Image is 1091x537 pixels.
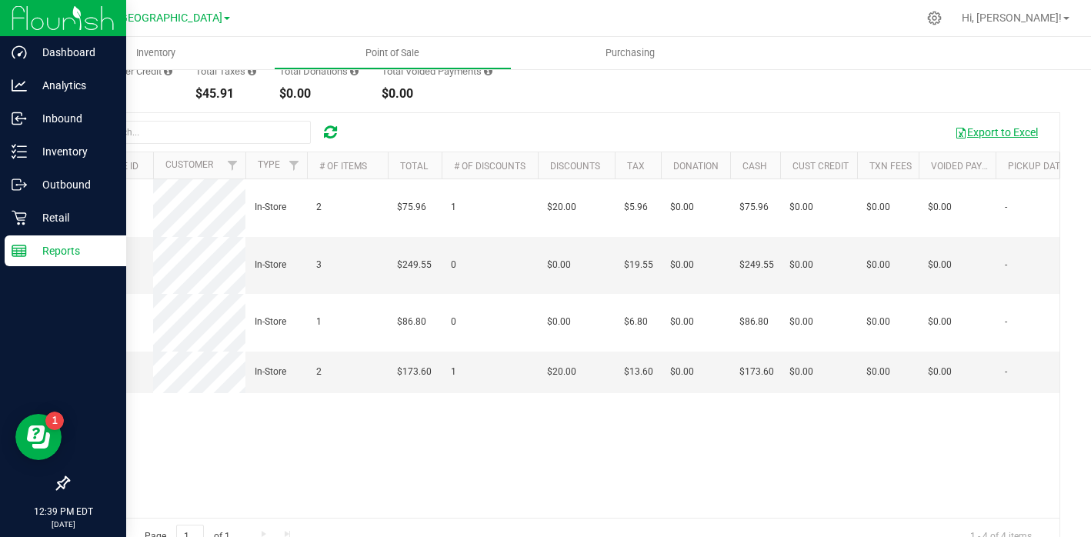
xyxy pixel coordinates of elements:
[27,242,119,260] p: Reports
[866,258,890,272] span: $0.00
[85,12,222,25] span: PSE.8-[GEOGRAPHIC_DATA]
[220,152,245,178] a: Filter
[928,258,952,272] span: $0.00
[400,161,428,172] a: Total
[945,119,1048,145] button: Export to Excel
[547,315,571,329] span: $0.00
[931,161,1007,172] a: Voided Payment
[397,315,426,329] span: $86.80
[248,66,256,76] i: Sum of the total taxes for all purchases in the date range.
[739,200,769,215] span: $75.96
[316,315,322,329] span: 1
[397,258,432,272] span: $249.55
[115,46,196,60] span: Inventory
[274,37,511,69] a: Point of Sale
[670,315,694,329] span: $0.00
[195,88,256,100] div: $45.91
[397,200,426,215] span: $75.96
[27,43,119,62] p: Dashboard
[512,37,749,69] a: Purchasing
[792,161,849,172] a: Cust Credit
[258,159,280,170] a: Type
[451,365,456,379] span: 1
[316,200,322,215] span: 2
[282,152,307,178] a: Filter
[80,121,311,144] input: Search...
[12,177,27,192] inline-svg: Outbound
[454,161,525,172] a: # of Discounts
[45,412,64,430] iframe: Resource center unread badge
[670,200,694,215] span: $0.00
[7,505,119,519] p: 12:39 PM EDT
[789,365,813,379] span: $0.00
[547,365,576,379] span: $20.00
[484,66,492,76] i: Sum of all voided payment transaction amounts, excluding tips and transaction fees, for all purch...
[451,315,456,329] span: 0
[789,315,813,329] span: $0.00
[279,66,359,76] div: Total Donations
[739,258,774,272] span: $249.55
[624,365,653,379] span: $13.60
[27,76,119,95] p: Analytics
[255,365,286,379] span: In-Store
[789,200,813,215] span: $0.00
[12,111,27,126] inline-svg: Inbound
[1005,315,1007,329] span: -
[319,161,367,172] a: # of Items
[624,315,648,329] span: $6.80
[550,161,600,172] a: Discounts
[397,365,432,379] span: $173.60
[547,200,576,215] span: $20.00
[12,78,27,93] inline-svg: Analytics
[739,315,769,329] span: $86.80
[547,258,571,272] span: $0.00
[316,365,322,379] span: 2
[37,37,274,69] a: Inventory
[255,258,286,272] span: In-Store
[279,88,359,100] div: $0.00
[742,161,767,172] a: Cash
[7,519,119,530] p: [DATE]
[866,365,890,379] span: $0.00
[382,88,492,100] div: $0.00
[27,175,119,194] p: Outbound
[869,161,912,172] a: Txn Fees
[382,66,492,76] div: Total Voided Payments
[962,12,1062,24] span: Hi, [PERSON_NAME]!
[925,11,944,25] div: Manage settings
[345,46,440,60] span: Point of Sale
[866,315,890,329] span: $0.00
[165,159,213,170] a: Customer
[27,208,119,227] p: Retail
[451,200,456,215] span: 1
[624,200,648,215] span: $5.96
[15,414,62,460] iframe: Resource center
[195,66,256,76] div: Total Taxes
[866,200,890,215] span: $0.00
[27,109,119,128] p: Inbound
[789,258,813,272] span: $0.00
[255,200,286,215] span: In-Store
[350,66,359,76] i: Sum of all round-up-to-next-dollar total price adjustments for all purchases in the date range.
[627,161,645,172] a: Tax
[27,142,119,161] p: Inventory
[670,258,694,272] span: $0.00
[739,365,774,379] span: $173.60
[12,45,27,60] inline-svg: Dashboard
[928,200,952,215] span: $0.00
[12,144,27,159] inline-svg: Inventory
[164,66,172,76] i: Sum of the successful, non-voided payments using account credit for all purchases in the date range.
[12,243,27,258] inline-svg: Reports
[670,365,694,379] span: $0.00
[12,210,27,225] inline-svg: Retail
[585,46,676,60] span: Purchasing
[316,258,322,272] span: 3
[624,258,653,272] span: $19.55
[1005,365,1007,379] span: -
[673,161,719,172] a: Donation
[928,315,952,329] span: $0.00
[1005,258,1007,272] span: -
[451,258,456,272] span: 0
[928,365,952,379] span: $0.00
